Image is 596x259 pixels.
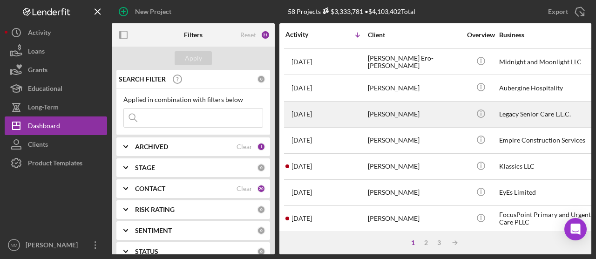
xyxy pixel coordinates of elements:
button: New Project [112,2,181,21]
div: [PERSON_NAME] [368,128,461,153]
div: Clients [28,135,48,156]
div: 1 [257,143,265,151]
div: 3 [433,239,446,246]
button: Dashboard [5,116,107,135]
b: STAGE [135,164,155,171]
div: EyEs Limited [499,180,592,205]
time: 2025-10-09 02:32 [291,84,312,92]
button: Activity [5,23,107,42]
div: Product Templates [28,154,82,175]
b: SENTIMENT [135,227,172,234]
div: [PERSON_NAME] [368,206,461,231]
div: Long-Term [28,98,59,119]
div: New Project [135,2,171,21]
div: [PERSON_NAME] [368,75,461,100]
div: 1 [406,239,420,246]
div: [PERSON_NAME] [23,236,84,257]
div: [PERSON_NAME] [368,102,461,127]
div: Educational [28,79,62,100]
div: [PERSON_NAME] Ero-[PERSON_NAME] [368,49,461,74]
div: 0 [257,75,265,83]
button: Export [539,2,591,21]
b: SEARCH FILTER [119,75,166,83]
button: Clients [5,135,107,154]
div: [PERSON_NAME] [368,154,461,179]
time: 2025-10-09 21:12 [291,58,312,66]
div: $3,333,781 [321,7,363,15]
div: Business [499,31,592,39]
div: FocusPoint Primary and Urgent Care PLLC [499,206,592,231]
b: ARCHIVED [135,143,168,150]
div: Open Intercom Messenger [564,218,587,240]
div: Legacy Senior Care L.L.C. [499,102,592,127]
div: Empire Construction Services [499,128,592,153]
button: Educational [5,79,107,98]
div: Dashboard [28,116,60,137]
div: 21 [261,30,270,40]
text: NM [11,243,18,248]
div: Loans [28,42,45,63]
div: 2 [420,239,433,246]
div: Client [368,31,461,39]
b: STATUS [135,248,158,255]
div: 0 [257,226,265,235]
button: Loans [5,42,107,61]
time: 2025-10-08 21:00 [291,110,312,118]
div: Midnight and Moonlight LLC [499,49,592,74]
button: Long-Term [5,98,107,116]
b: RISK RATING [135,206,175,213]
div: Export [548,2,568,21]
div: 0 [257,205,265,214]
div: Aubergine Hospitality [499,75,592,100]
button: NM[PERSON_NAME] [5,236,107,254]
button: Apply [175,51,212,65]
div: Clear [237,185,252,192]
button: Grants [5,61,107,79]
b: CONTACT [135,185,165,192]
button: Product Templates [5,154,107,172]
div: Apply [185,51,202,65]
time: 2025-10-08 13:53 [291,136,312,144]
time: 2025-10-07 21:31 [291,163,312,170]
div: Overview [463,31,498,39]
div: 58 Projects • $4,103,402 Total [288,7,415,15]
div: 20 [257,184,265,193]
div: Clear [237,143,252,150]
div: 0 [257,164,265,172]
div: Grants [28,61,47,82]
div: Activity [28,23,51,44]
div: Klassics LLC [499,154,592,179]
div: Activity [285,31,326,38]
div: [PERSON_NAME] [368,180,461,205]
time: 2025-10-07 20:41 [291,189,312,196]
time: 2025-10-03 11:51 [291,215,312,222]
div: Reset [240,31,256,39]
div: Applied in combination with filters below [123,96,263,103]
b: Filters [184,31,203,39]
div: 0 [257,247,265,256]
